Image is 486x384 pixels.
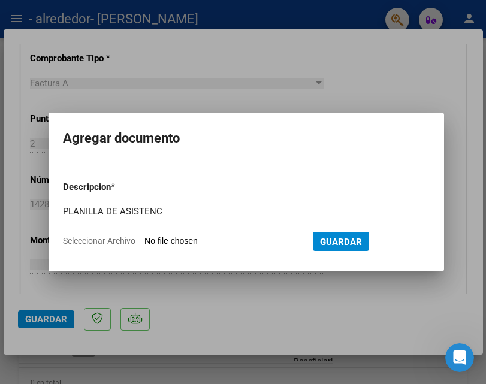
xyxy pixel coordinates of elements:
[63,180,173,194] p: Descripcion
[320,237,362,247] font: Guardar
[445,343,474,372] iframe: Chat en vivo de Intercom
[313,232,369,251] button: Guardar
[63,236,135,246] font: Seleccionar Archivo
[63,127,430,150] h2: Agregar documento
